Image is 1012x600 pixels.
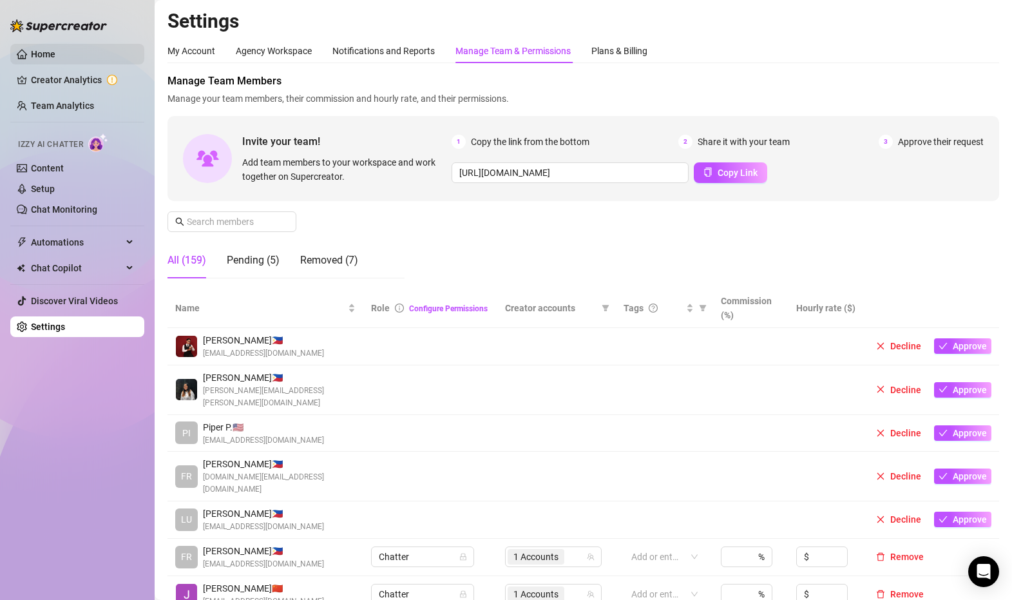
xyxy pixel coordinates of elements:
[203,333,324,347] span: [PERSON_NAME] 🇵🇭
[10,19,107,32] img: logo-BBDzfeDw.svg
[459,553,467,561] span: lock
[587,553,595,561] span: team
[890,589,924,599] span: Remove
[31,184,55,194] a: Setup
[871,549,929,565] button: Remove
[696,298,709,318] span: filter
[203,581,324,595] span: [PERSON_NAME] 🇨🇳
[181,512,192,527] span: LU
[871,512,926,527] button: Decline
[31,258,122,278] span: Chat Copilot
[31,204,97,215] a: Chat Monitoring
[471,135,589,149] span: Copy the link from the bottom
[876,472,885,481] span: close
[953,341,987,351] span: Approve
[332,44,435,58] div: Notifications and Reports
[167,289,363,328] th: Name
[890,385,921,395] span: Decline
[939,385,948,394] span: check
[694,162,767,183] button: Copy Link
[890,341,921,351] span: Decline
[203,371,356,385] span: [PERSON_NAME] 🇵🇭
[876,385,885,394] span: close
[939,472,948,481] span: check
[31,70,134,90] a: Creator Analytics exclamation-circle
[876,590,885,599] span: delete
[18,139,83,151] span: Izzy AI Chatter
[939,515,948,524] span: check
[175,217,184,226] span: search
[934,338,991,354] button: Approve
[242,155,446,184] span: Add team members to your workspace and work together on Supercreator.
[890,514,921,525] span: Decline
[203,471,356,496] span: [DOMAIN_NAME][EMAIL_ADDRESS][DOMAIN_NAME]
[181,550,192,564] span: FR
[678,135,692,149] span: 2
[890,552,924,562] span: Remove
[176,336,197,357] img: Hanz Balistoy
[167,253,206,268] div: All (159)
[31,296,118,306] a: Discover Viral Videos
[176,379,197,400] img: Rejane Mae Lanuza
[167,73,999,89] span: Manage Team Members
[591,44,647,58] div: Plans & Billing
[167,9,999,34] h2: Settings
[455,44,571,58] div: Manage Team & Permissions
[513,550,559,564] span: 1 Accounts
[968,556,999,587] div: Open Intercom Messenger
[587,590,595,598] span: team
[182,426,191,440] span: PI
[175,301,345,315] span: Name
[890,428,921,438] span: Decline
[934,469,991,484] button: Approve
[395,304,404,313] span: info-circle
[181,469,192,483] span: FR
[236,44,312,58] div: Agency Workspace
[187,215,278,229] input: Search members
[508,549,564,565] span: 1 Accounts
[876,515,885,524] span: close
[871,382,926,398] button: Decline
[879,135,893,149] span: 3
[624,301,644,315] span: Tags
[599,298,612,318] span: filter
[203,558,324,570] span: [EMAIL_ADDRESS][DOMAIN_NAME]
[31,322,65,332] a: Settings
[203,420,324,434] span: Piper P. 🇺🇸
[953,514,987,525] span: Approve
[871,425,926,441] button: Decline
[242,133,452,150] span: Invite your team!
[934,425,991,441] button: Approve
[703,168,712,177] span: copy
[167,92,999,106] span: Manage your team members, their commission and hourly rate, and their permissions.
[409,304,488,313] a: Configure Permissions
[876,552,885,561] span: delete
[17,264,25,273] img: Chat Copilot
[505,301,597,315] span: Creator accounts
[876,429,885,438] span: close
[203,544,324,558] span: [PERSON_NAME] 🇵🇭
[713,289,788,328] th: Commission (%)
[203,434,324,447] span: [EMAIL_ADDRESS][DOMAIN_NAME]
[203,521,324,533] span: [EMAIL_ADDRESS][DOMAIN_NAME]
[898,135,984,149] span: Approve their request
[31,232,122,253] span: Automations
[939,429,948,438] span: check
[876,342,885,351] span: close
[17,237,27,247] span: thunderbolt
[379,547,466,566] span: Chatter
[602,304,609,312] span: filter
[203,507,324,521] span: [PERSON_NAME] 🇵🇭
[300,253,358,268] div: Removed (7)
[953,471,987,481] span: Approve
[167,44,215,58] div: My Account
[31,101,94,111] a: Team Analytics
[698,135,790,149] span: Share it with your team
[939,342,948,351] span: check
[699,304,707,312] span: filter
[934,382,991,398] button: Approve
[934,512,991,527] button: Approve
[203,347,324,360] span: [EMAIL_ADDRESS][DOMAIN_NAME]
[953,428,987,438] span: Approve
[88,133,108,152] img: AI Chatter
